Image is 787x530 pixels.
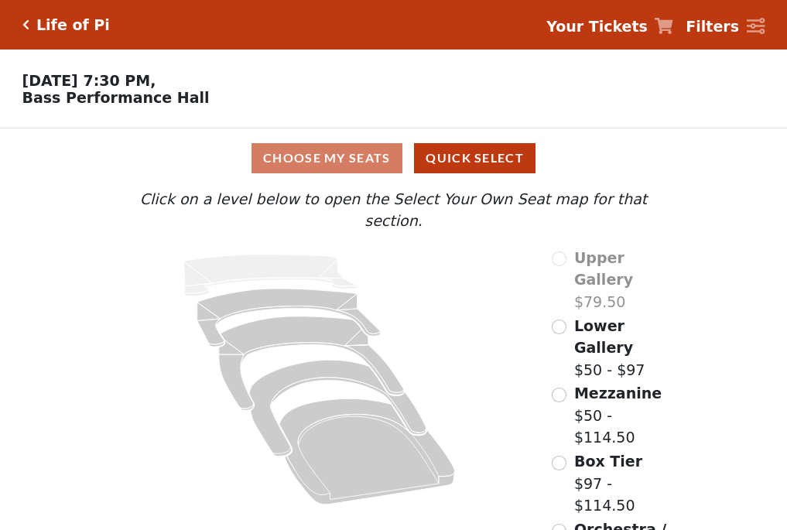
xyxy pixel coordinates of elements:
[414,143,536,173] button: Quick Select
[686,15,765,38] a: Filters
[574,453,642,470] span: Box Tier
[109,188,677,232] p: Click on a level below to open the Select Your Own Seat map for that section.
[574,382,678,449] label: $50 - $114.50
[686,18,739,35] strong: Filters
[546,18,648,35] strong: Your Tickets
[574,315,678,381] label: $50 - $97
[280,398,456,504] path: Orchestra / Parterre Circle - Seats Available: 39
[574,385,662,402] span: Mezzanine
[184,255,358,296] path: Upper Gallery - Seats Available: 0
[197,289,381,347] path: Lower Gallery - Seats Available: 167
[574,247,678,313] label: $79.50
[574,317,633,357] span: Lower Gallery
[22,19,29,30] a: Click here to go back to filters
[546,15,673,38] a: Your Tickets
[574,249,633,289] span: Upper Gallery
[574,450,678,517] label: $97 - $114.50
[36,16,110,34] h5: Life of Pi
